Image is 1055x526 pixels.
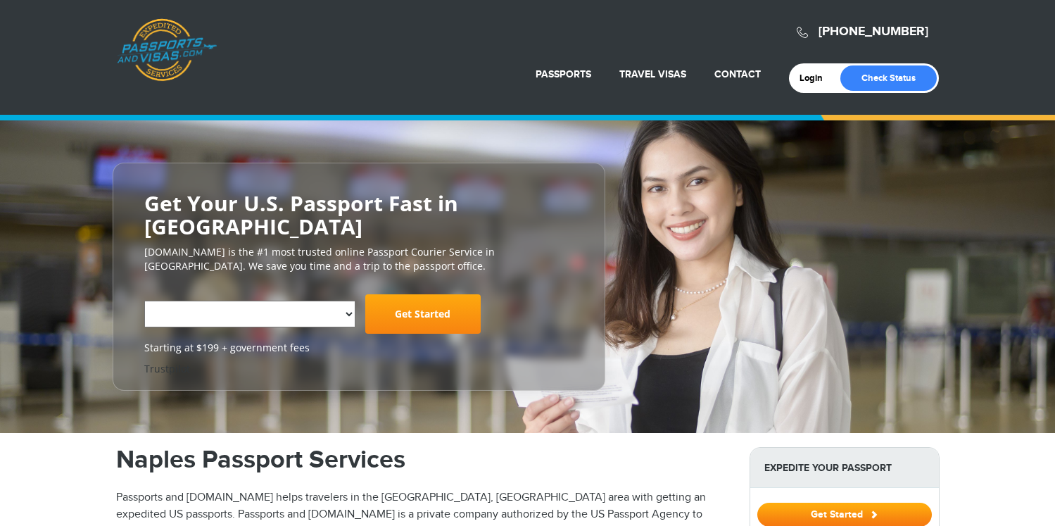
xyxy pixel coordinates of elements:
[750,448,939,488] strong: Expedite Your Passport
[800,73,833,84] a: Login
[840,65,937,91] a: Check Status
[365,294,481,334] a: Get Started
[144,245,574,273] p: [DOMAIN_NAME] is the #1 most trusted online Passport Courier Service in [GEOGRAPHIC_DATA]. We sav...
[619,68,686,80] a: Travel Visas
[144,362,190,375] a: Trustpilot
[144,341,574,355] span: Starting at $199 + government fees
[144,192,574,238] h2: Get Your U.S. Passport Fast in [GEOGRAPHIC_DATA]
[536,68,591,80] a: Passports
[117,18,217,82] a: Passports & [DOMAIN_NAME]
[757,508,932,520] a: Get Started
[116,447,728,472] h1: Naples Passport Services
[714,68,761,80] a: Contact
[819,24,928,39] a: [PHONE_NUMBER]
